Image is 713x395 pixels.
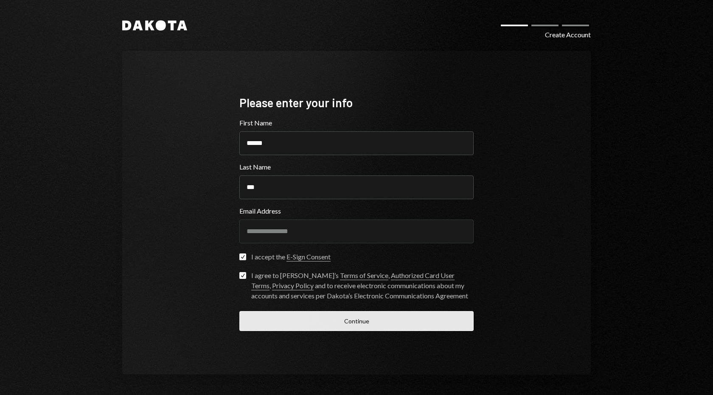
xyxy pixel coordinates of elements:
button: I accept the E-Sign Consent [239,253,246,260]
div: I accept the [251,252,331,262]
button: Continue [239,311,474,331]
div: Please enter your info [239,95,474,111]
a: Privacy Policy [272,281,314,290]
a: Authorized Card User Terms [251,271,455,290]
label: First Name [239,118,474,128]
a: Terms of Service [340,271,388,280]
div: Create Account [545,30,591,40]
label: Last Name [239,162,474,172]
div: I agree to [PERSON_NAME]’s , , and to receive electronic communications about my accounts and ser... [251,270,474,301]
a: E-Sign Consent [286,253,331,261]
label: Email Address [239,206,474,216]
button: I agree to [PERSON_NAME]’s Terms of Service, Authorized Card User Terms, Privacy Policy and to re... [239,272,246,279]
